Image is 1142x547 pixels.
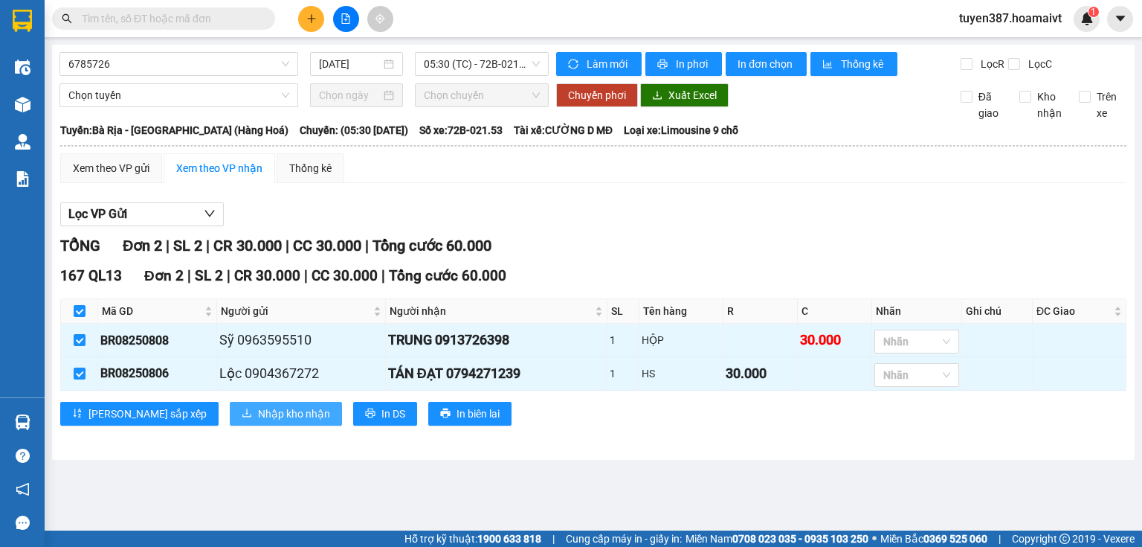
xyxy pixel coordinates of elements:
[306,13,317,24] span: plus
[668,87,717,103] span: Xuất Excel
[640,83,729,107] button: downloadXuất Excel
[187,267,191,284] span: |
[60,237,100,255] span: TỔNG
[723,299,798,324] th: R
[82,10,257,27] input: Tìm tên, số ĐT hoặc mã đơn
[389,267,506,284] span: Tổng cước 60.000
[72,408,83,420] span: sort-ascending
[15,97,30,112] img: warehouse-icon
[610,332,637,348] div: 1
[607,299,640,324] th: SL
[293,237,361,255] span: CC 30.000
[732,533,868,545] strong: 0708 023 035 - 0935 103 250
[375,13,385,24] span: aim
[68,84,289,106] span: Chọn tuyến
[60,267,122,284] span: 167 QL13
[367,6,393,32] button: aim
[258,406,330,422] span: Nhập kho nhận
[365,237,369,255] span: |
[285,237,289,255] span: |
[88,406,207,422] span: [PERSON_NAME] sắp xếp
[221,303,370,319] span: Người gửi
[341,13,351,24] span: file-add
[1088,7,1099,17] sup: 1
[428,402,512,426] button: printerIn biên lai
[440,408,451,420] span: printer
[16,449,30,463] span: question-circle
[566,531,682,547] span: Cung cấp máy in - giấy in:
[206,237,210,255] span: |
[841,56,885,72] span: Thống kê
[424,84,541,106] span: Chọn chuyến
[98,357,217,391] td: BR08250806
[15,60,30,75] img: warehouse-icon
[60,202,224,226] button: Lọc VP Gửi
[176,160,262,176] div: Xem theo VP nhận
[213,237,282,255] span: CR 30.000
[645,52,722,76] button: printerIn phơi
[353,402,417,426] button: printerIn DS
[166,237,170,255] span: |
[68,205,127,223] span: Lọc VP Gửi
[1059,534,1070,544] span: copyright
[639,299,723,324] th: Tên hàng
[568,59,581,71] span: sync
[624,122,738,138] span: Loại xe: Limousine 9 chỗ
[60,124,288,136] b: Tuyến: Bà Rịa - [GEOGRAPHIC_DATA] (Hàng Hoá)
[556,52,642,76] button: syncLàm mới
[876,303,958,319] div: Nhãn
[1022,56,1054,72] span: Lọc C
[73,160,149,176] div: Xem theo VP gửi
[388,330,604,351] div: TRUNG 0913726398
[234,267,300,284] span: CR 30.000
[173,237,202,255] span: SL 2
[219,363,383,384] div: Lộc 0904367272
[610,365,637,382] div: 1
[424,53,541,75] span: 05:30 (TC) - 72B-021.53
[880,531,987,547] span: Miền Bắc
[16,482,30,496] span: notification
[738,56,795,72] span: In đơn chọn
[62,13,72,24] span: search
[144,267,184,284] span: Đơn 2
[230,402,342,426] button: downloadNhập kho nhận
[457,406,500,422] span: In biên lai
[1036,303,1111,319] span: ĐC Giao
[319,56,380,72] input: 13/08/2025
[975,56,1007,72] span: Lọc R
[556,83,638,107] button: Chuyển phơi
[1107,6,1133,32] button: caret-down
[242,408,252,420] span: download
[381,406,405,422] span: In DS
[312,267,378,284] span: CC 30.000
[972,89,1009,121] span: Đã giao
[304,267,308,284] span: |
[15,171,30,187] img: solution-icon
[676,56,710,72] span: In phơi
[872,536,877,542] span: ⚪️
[685,531,868,547] span: Miền Nam
[923,533,987,545] strong: 0369 525 060
[388,363,604,384] div: TÁN ĐẠT 0794271239
[333,6,359,32] button: file-add
[652,90,662,102] span: download
[642,332,720,348] div: HỘP
[204,208,216,220] span: down
[1114,12,1127,25] span: caret-down
[123,237,162,255] span: Đơn 2
[98,324,217,357] td: BR08250808
[587,56,630,72] span: Làm mới
[102,303,201,319] span: Mã GD
[60,402,219,426] button: sort-ascending[PERSON_NAME] sắp xếp
[477,533,541,545] strong: 1900 633 818
[289,160,332,176] div: Thống kê
[300,122,408,138] span: Chuyến: (05:30 [DATE])
[657,59,670,71] span: printer
[390,303,592,319] span: Người nhận
[1091,7,1096,17] span: 1
[800,330,869,351] div: 30.000
[822,59,835,71] span: bar-chart
[319,87,380,103] input: Chọn ngày
[100,331,214,350] div: BR08250808
[365,408,375,420] span: printer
